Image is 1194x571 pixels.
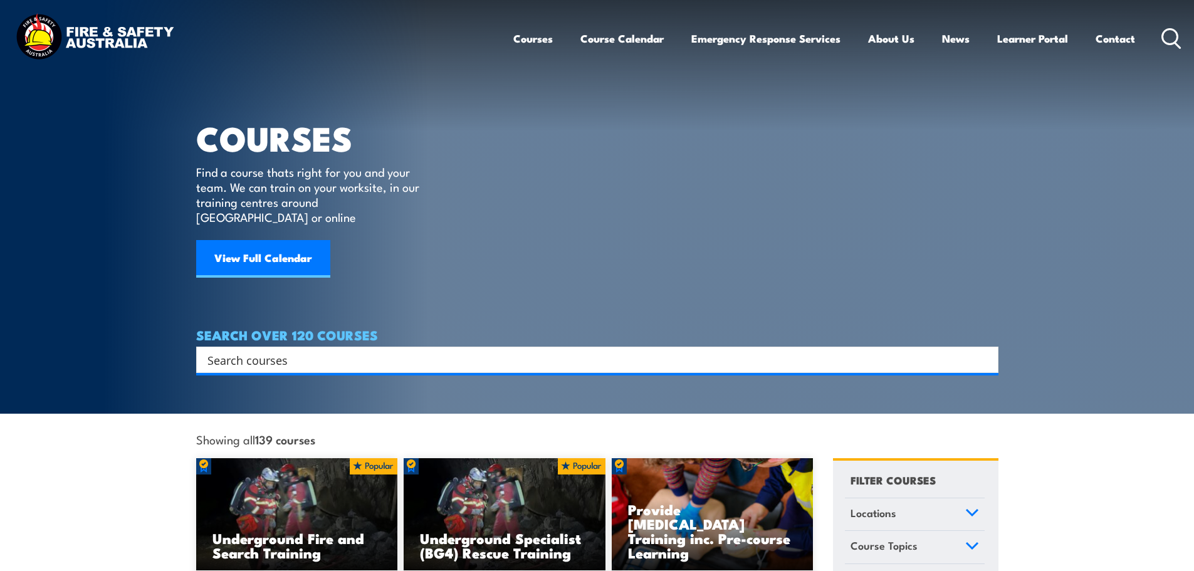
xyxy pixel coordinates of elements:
h3: Underground Specialist (BG4) Rescue Training [420,531,589,560]
span: Showing all [196,432,315,446]
a: Course Topics [845,531,985,563]
a: Contact [1096,22,1135,55]
h1: COURSES [196,123,437,152]
h3: Provide [MEDICAL_DATA] Training inc. Pre-course Learning [628,502,797,560]
input: Search input [207,350,971,369]
img: Low Voltage Rescue and Provide CPR [612,458,814,571]
img: Underground mine rescue [404,458,605,571]
a: Locations [845,498,985,531]
h3: Underground Fire and Search Training [212,531,382,560]
span: Course Topics [851,537,918,554]
a: Learner Portal [997,22,1068,55]
a: Underground Fire and Search Training [196,458,398,571]
span: Locations [851,505,896,521]
a: Emergency Response Services [691,22,841,55]
h4: FILTER COURSES [851,471,936,488]
strong: 139 courses [255,431,315,448]
h4: SEARCH OVER 120 COURSES [196,328,998,342]
img: Underground mine rescue [196,458,398,571]
a: News [942,22,970,55]
a: Courses [513,22,553,55]
a: Provide [MEDICAL_DATA] Training inc. Pre-course Learning [612,458,814,571]
a: View Full Calendar [196,240,330,278]
a: Course Calendar [580,22,664,55]
button: Search magnifier button [977,351,994,369]
a: Underground Specialist (BG4) Rescue Training [404,458,605,571]
form: Search form [210,351,973,369]
p: Find a course thats right for you and your team. We can train on your worksite, in our training c... [196,164,425,224]
a: About Us [868,22,914,55]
